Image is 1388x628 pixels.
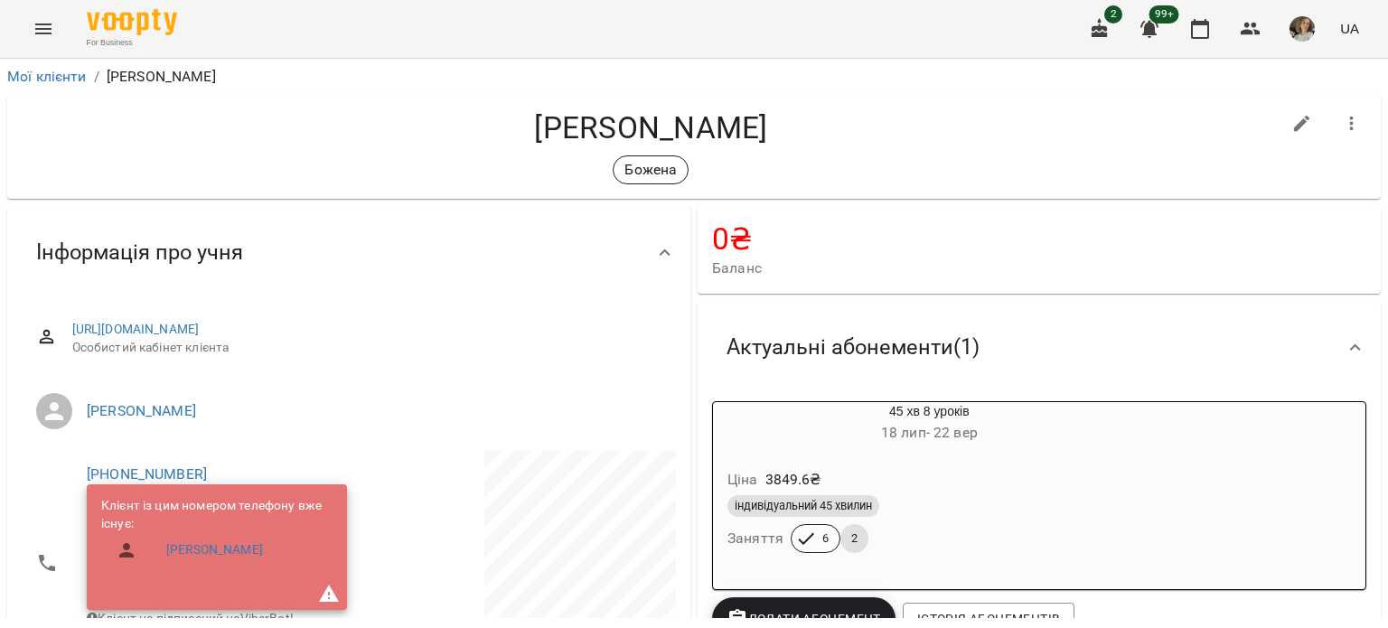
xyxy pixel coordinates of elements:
h4: 0 ₴ [712,220,1366,258]
span: 2 [1104,5,1122,23]
span: For Business [87,37,177,49]
span: Баланс [712,258,1366,279]
button: 45 хв 8 уроків18 лип- 22 верЦіна3849.6₴індивідуальний 45 хвилинЗаняття62 [713,402,1146,575]
p: [PERSON_NAME] [107,66,216,88]
div: 45 хв 8 уроків [713,402,1146,445]
span: 18 лип - 22 вер [881,424,978,441]
span: індивідуальний 45 хвилин [727,498,879,514]
li: / [94,66,99,88]
h6: Заняття [727,526,783,551]
a: [URL][DOMAIN_NAME] [72,322,200,336]
span: 2 [840,530,868,547]
div: Актуальні абонементи(1) [698,301,1381,394]
span: Клієнт не підписаний на ViberBot! [87,611,294,625]
span: 99+ [1149,5,1179,23]
span: UA [1340,19,1359,38]
span: Особистий кабінет клієнта [72,339,661,357]
span: 6 [811,530,839,547]
button: Menu [22,7,65,51]
span: Інформація про учня [36,239,243,267]
a: [PERSON_NAME] [87,402,196,419]
h4: [PERSON_NAME] [22,109,1280,146]
a: [PHONE_NUMBER] [87,465,207,483]
a: [PERSON_NAME] [166,541,263,559]
h6: Ціна [727,467,758,492]
ul: Клієнт із цим номером телефону вже існує: [101,497,333,576]
div: Божена [613,155,689,184]
p: 3849.6 ₴ [765,469,821,491]
img: 32c0240b4d36dd2a5551494be5772e58.jpg [1290,16,1315,42]
img: Voopty Logo [87,9,177,35]
nav: breadcrumb [7,66,1381,88]
span: Актуальні абонементи ( 1 ) [727,333,980,361]
a: Мої клієнти [7,68,87,85]
div: Інформація про учня [7,206,690,299]
p: Божена [624,159,677,181]
button: UA [1333,12,1366,45]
